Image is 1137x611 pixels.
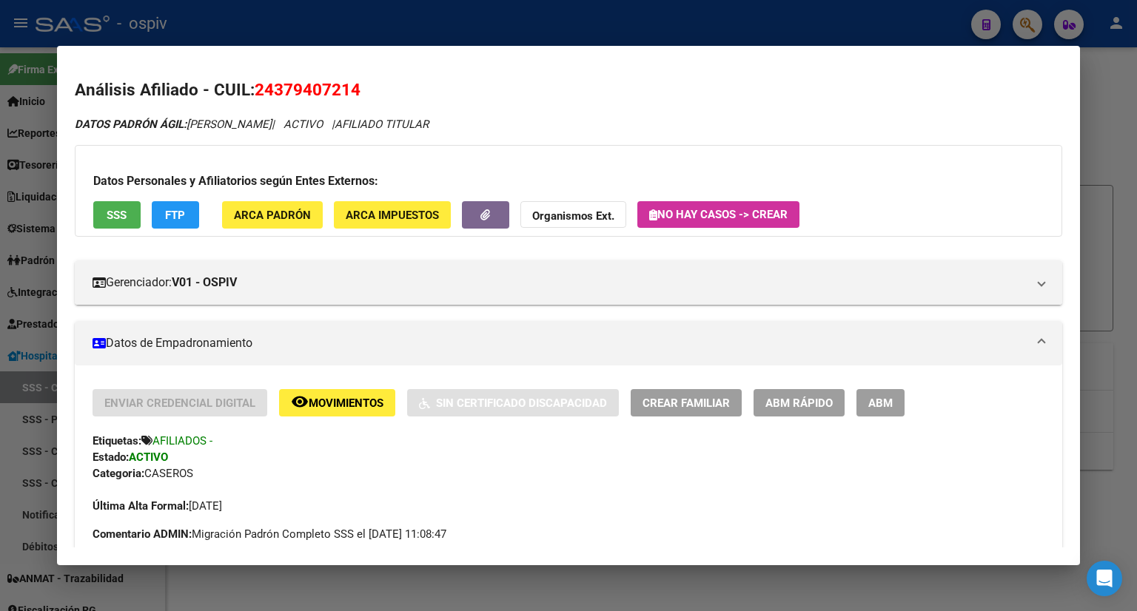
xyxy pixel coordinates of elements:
button: Sin Certificado Discapacidad [407,389,619,416]
strong: Categoria: [93,467,144,480]
span: Migración Padrón Completo SSS el [DATE] 11:08:47 [93,526,446,542]
button: ABM [856,389,905,416]
strong: DATOS PADRÓN ÁGIL: [75,118,187,131]
button: ABM Rápido [754,389,845,416]
span: ARCA Impuestos [346,209,439,222]
mat-panel-title: Datos de Empadronamiento [93,334,1027,352]
strong: Comentario ADMIN: [93,527,192,541]
span: Movimientos [309,396,383,410]
span: SSS [107,209,127,222]
button: Crear Familiar [631,389,742,416]
div: Open Intercom Messenger [1087,561,1122,596]
div: CASEROS [93,465,1044,482]
button: ARCA Impuestos [334,201,451,229]
button: ARCA Padrón [222,201,323,229]
button: SSS [93,201,141,229]
span: AFILIADO TITULAR [335,118,429,131]
i: | ACTIVO | [75,118,429,131]
strong: Última Alta Formal: [93,499,189,513]
h3: Datos Personales y Afiliatorios según Entes Externos: [93,172,1044,190]
strong: ACTIVO [129,450,168,464]
strong: V01 - OSPIV [172,274,237,291]
mat-expansion-panel-header: Gerenciador:V01 - OSPIV [75,260,1062,305]
mat-icon: remove_red_eye [291,393,309,411]
button: Movimientos [279,389,395,416]
button: Organismos Ext. [520,201,626,229]
strong: Etiquetas: [93,434,141,448]
mat-panel-title: Gerenciador: [93,274,1027,291]
span: Sin Certificado Discapacidad [436,396,607,410]
span: No hay casos -> Crear [649,208,788,221]
span: ARCA Padrón [234,209,311,222]
span: FTP [165,209,185,222]
span: 24379407214 [255,80,360,99]
button: Enviar Credencial Digital [93,389,267,416]
strong: Organismos Ext. [532,209,614,223]
span: ABM [868,396,893,410]
strong: Estado: [93,450,129,464]
span: AFILIADOS - [152,434,212,448]
button: FTP [152,201,199,229]
span: Crear Familiar [643,396,730,410]
span: ABM Rápido [765,396,833,410]
h2: Análisis Afiliado - CUIL: [75,78,1062,103]
button: No hay casos -> Crear [637,201,799,228]
span: Enviar Credencial Digital [104,396,255,410]
span: [DATE] [93,499,222,513]
span: [PERSON_NAME] [75,118,272,131]
mat-expansion-panel-header: Datos de Empadronamiento [75,321,1062,365]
